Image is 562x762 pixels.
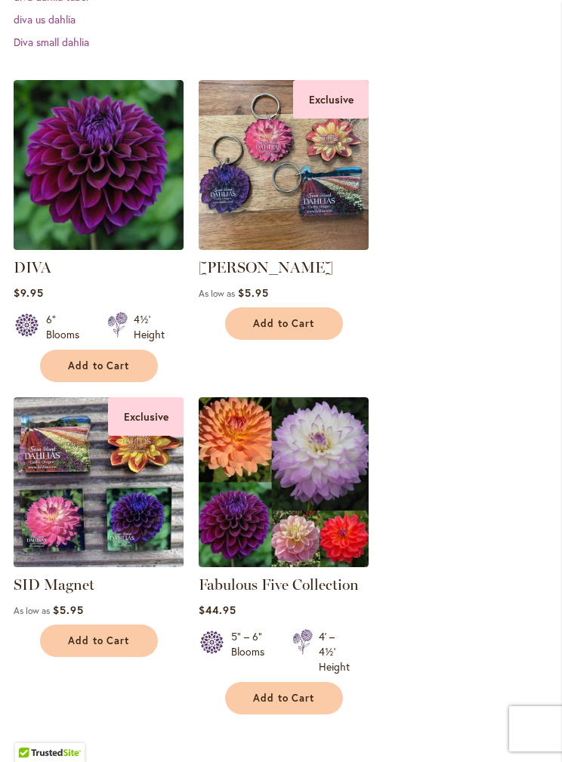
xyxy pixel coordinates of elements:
div: 5" – 6" Blooms [231,629,274,674]
iframe: Launch Accessibility Center [11,708,54,751]
span: $9.95 [14,285,44,300]
span: Add to Cart [68,359,130,372]
img: SID Magnet [14,397,184,567]
a: Fabulous Five Collection [199,575,359,594]
a: SID Magnet Exclusive [14,556,184,570]
button: Add to Cart [40,625,158,657]
img: 4 SID dahlia keychains [199,80,369,250]
div: 6" Blooms [46,312,89,342]
span: Add to Cart [68,634,130,647]
span: $5.95 [53,603,84,617]
a: Diva small dahlia [14,35,89,49]
img: Diva [14,80,184,250]
button: Add to Cart [225,307,343,340]
div: 4½' Height [134,312,165,342]
span: Add to Cart [253,692,315,705]
span: As low as [199,288,235,299]
a: Fabulous Five Collection [199,556,369,570]
div: Exclusive [293,80,369,119]
a: diva us dahlia [14,12,76,26]
a: 4 SID dahlia keychains Exclusive [199,239,369,253]
a: Diva [14,239,184,253]
span: $44.95 [199,603,236,617]
button: Add to Cart [225,682,343,714]
span: $5.95 [238,285,269,300]
span: As low as [14,605,50,616]
a: [PERSON_NAME] [199,258,333,276]
span: Add to Cart [253,317,315,330]
img: Fabulous Five Collection [199,397,369,567]
a: SID Magnet [14,575,94,594]
div: 4' – 4½' Height [319,629,350,674]
button: Add to Cart [40,350,158,382]
a: DIVA [14,258,51,276]
div: Exclusive [108,397,184,436]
